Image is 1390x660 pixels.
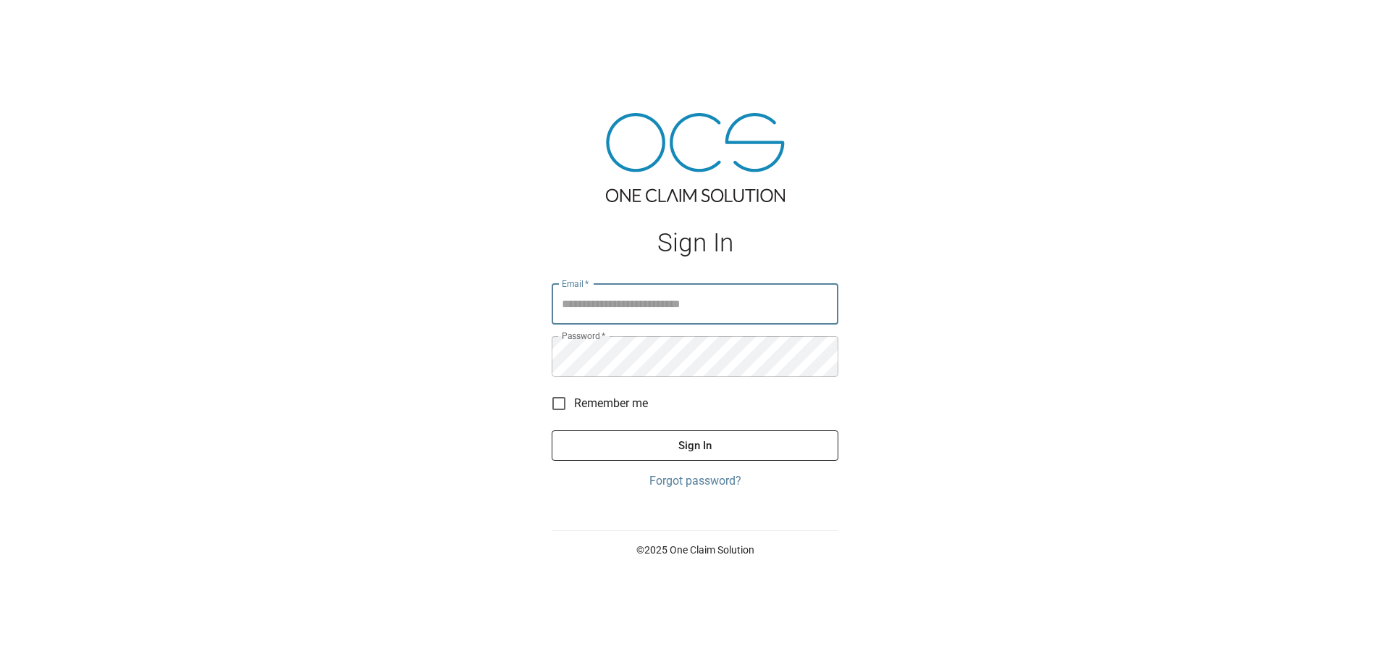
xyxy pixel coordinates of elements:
h1: Sign In [552,228,838,258]
img: ocs-logo-tra.png [606,113,785,202]
label: Password [562,330,605,342]
span: Remember me [574,395,648,412]
img: ocs-logo-white-transparent.png [17,9,75,38]
button: Sign In [552,430,838,461]
label: Email [562,277,589,290]
p: © 2025 One Claim Solution [552,543,838,557]
a: Forgot password? [552,472,838,490]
